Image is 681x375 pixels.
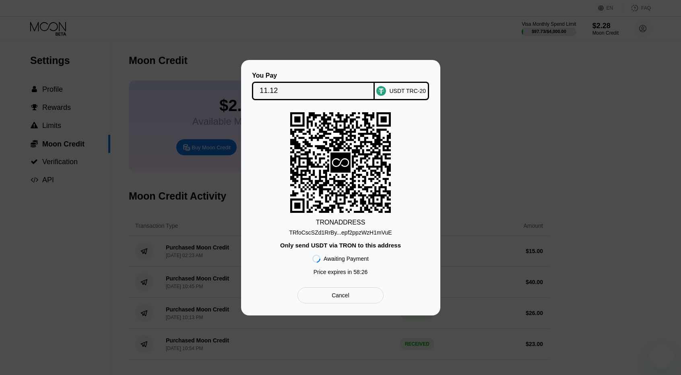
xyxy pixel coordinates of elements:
[253,72,428,100] div: You PayUSDT TRC-20
[389,88,426,94] div: USDT TRC-20
[316,219,365,226] div: TRON ADDRESS
[289,229,392,236] div: TRfoCscSZd1RrBy...epf2ppzWzH1mVuE
[314,269,368,275] div: Price expires in
[332,292,349,299] div: Cancel
[297,287,383,303] div: Cancel
[280,242,401,249] div: Only send USDT via TRON to this address
[353,269,367,275] span: 58 : 26
[649,343,675,369] iframe: Bouton de lancement de la fenêtre de messagerie
[252,72,375,79] div: You Pay
[289,226,392,236] div: TRfoCscSZd1RrBy...epf2ppzWzH1mVuE
[324,255,369,262] div: Awaiting Payment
